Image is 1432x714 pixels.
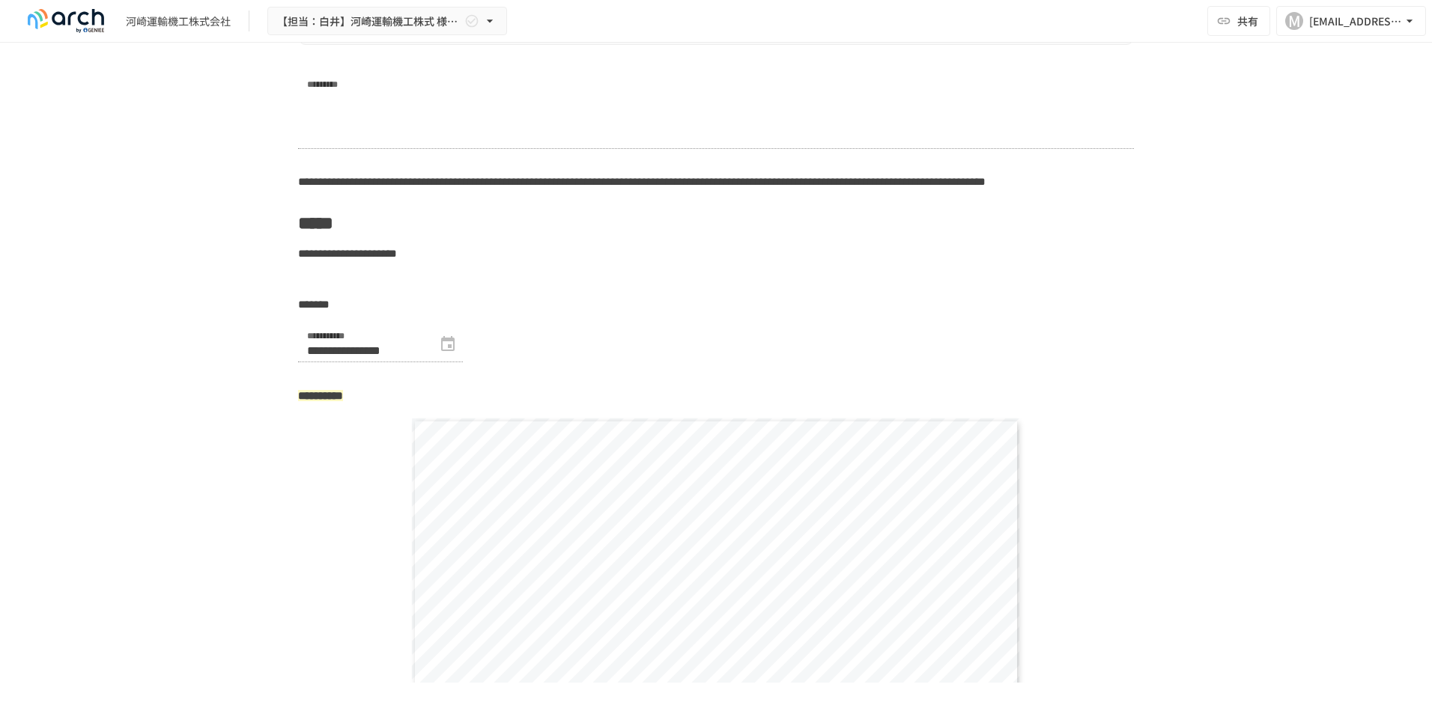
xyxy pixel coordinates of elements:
[1207,6,1270,36] button: 共有
[1237,13,1258,29] span: 共有
[126,13,231,29] div: 河崎運輸機工株式会社
[1309,12,1402,31] div: [EMAIL_ADDRESS][DOMAIN_NAME]
[18,9,114,33] img: logo-default@2x-9cf2c760.svg
[1285,12,1303,30] div: M
[267,7,507,36] button: 【担当：白井】河崎運輸機工株式 様_初期設定サポート
[1276,6,1426,36] button: M[EMAIL_ADDRESS][DOMAIN_NAME]
[277,12,461,31] span: 【担当：白井】河崎運輸機工株式 様_初期設定サポート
